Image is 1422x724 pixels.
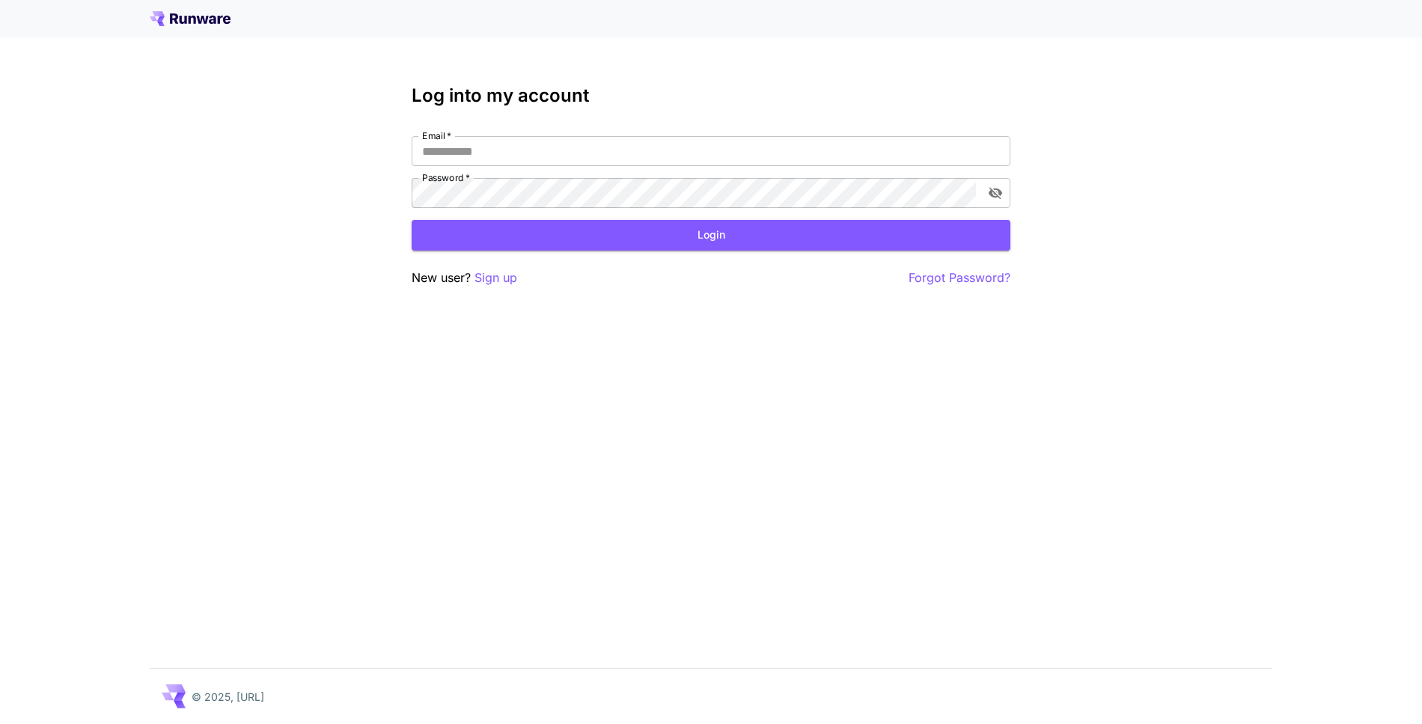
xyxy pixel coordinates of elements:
p: © 2025, [URL] [192,689,264,705]
p: New user? [412,269,517,287]
button: toggle password visibility [982,180,1009,206]
button: Login [412,220,1010,251]
label: Password [422,171,470,184]
label: Email [422,129,451,142]
h3: Log into my account [412,85,1010,106]
button: Forgot Password? [909,269,1010,287]
button: Sign up [474,269,517,287]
